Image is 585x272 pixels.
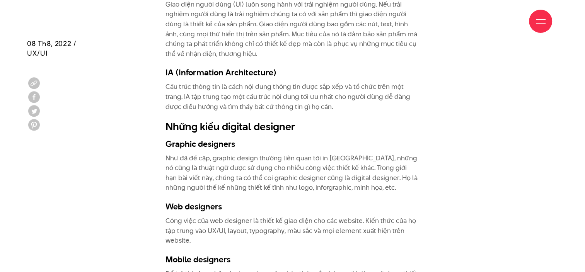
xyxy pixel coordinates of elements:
p: Như đã đề cập, graphic design thường liên quan tới in [GEOGRAPHIC_DATA], những nó cũng là thuật n... [165,153,420,193]
p: Cấu trúc thông tin là cách nội dung thông tin được sắp xếp và tổ chức trên một trang. IA tập trun... [165,82,420,112]
h3: Mobile designers [165,253,420,265]
h3: IA (Information Architecture) [165,66,420,78]
h3: Web designers [165,201,420,212]
h2: Những kiểu digital designer [165,119,420,134]
h3: Graphic designers [165,138,420,150]
p: Công việc của web designer là thiết kế giao diện cho các website. Kiến thức của họ tập trung vào ... [165,216,420,246]
span: 08 Th8, 2022 / UX/UI [27,39,77,58]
